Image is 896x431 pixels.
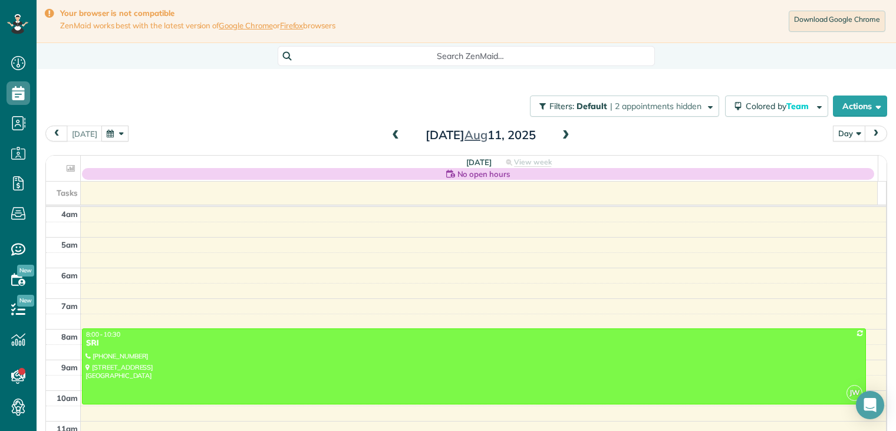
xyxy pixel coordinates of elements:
[17,265,34,277] span: New
[466,157,492,167] span: [DATE]
[61,332,78,341] span: 8am
[725,96,828,117] button: Colored byTeam
[457,168,510,180] span: No open hours
[17,295,34,307] span: New
[45,126,68,142] button: prev
[833,96,887,117] button: Actions
[524,96,719,117] a: Filters: Default | 2 appointments hidden
[856,391,884,419] div: Open Intercom Messenger
[577,101,608,111] span: Default
[280,21,304,30] a: Firefox
[514,157,552,167] span: View week
[846,385,862,401] span: JW
[61,301,78,311] span: 7am
[407,129,554,142] h2: [DATE] 11, 2025
[61,240,78,249] span: 5am
[865,126,887,142] button: next
[786,101,811,111] span: Team
[60,8,335,18] strong: Your browser is not compatible
[833,126,866,142] button: Day
[57,393,78,403] span: 10am
[789,11,885,32] a: Download Google Chrome
[61,271,78,280] span: 6am
[61,363,78,372] span: 9am
[746,101,813,111] span: Colored by
[86,330,120,338] span: 8:00 - 10:30
[67,126,103,142] button: [DATE]
[57,188,78,198] span: Tasks
[549,101,574,111] span: Filters:
[610,101,701,111] span: | 2 appointments hidden
[465,127,487,142] span: Aug
[219,21,273,30] a: Google Chrome
[60,21,335,31] span: ZenMaid works best with the latest version of or browsers
[530,96,719,117] button: Filters: Default | 2 appointments hidden
[61,209,78,219] span: 4am
[85,338,862,348] div: SRI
